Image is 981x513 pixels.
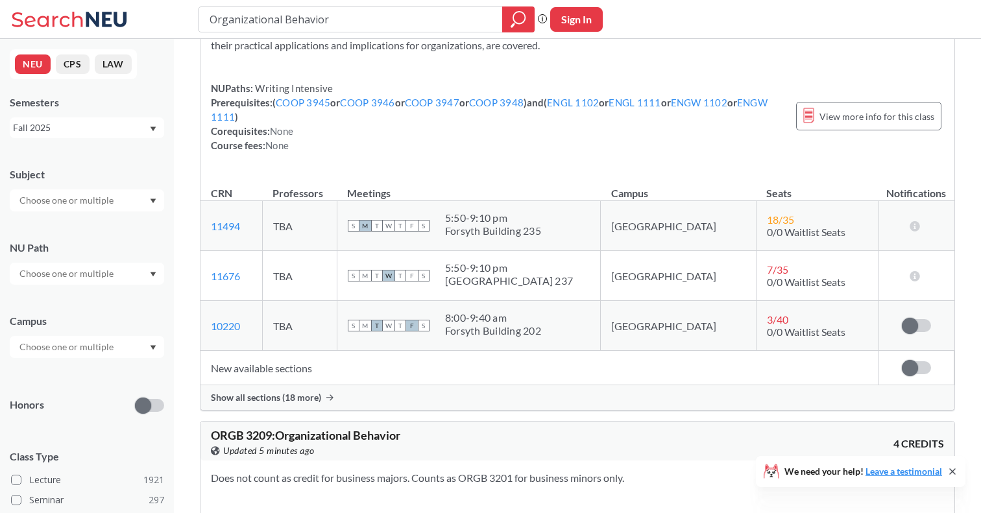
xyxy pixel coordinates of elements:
th: Meetings [337,173,601,201]
label: Lecture [11,471,164,488]
div: magnifying glass [502,6,535,32]
span: S [348,270,359,281]
span: M [359,220,371,232]
span: We need your help! [784,467,942,476]
span: None [270,125,293,137]
th: Campus [601,173,756,201]
a: ENGL 1102 [547,97,599,108]
span: T [371,270,383,281]
span: T [394,270,406,281]
input: Class, professor, course number, "phrase" [208,8,493,30]
a: 11676 [211,270,240,282]
svg: Dropdown arrow [150,198,156,204]
td: [GEOGRAPHIC_DATA] [601,251,756,301]
span: T [371,220,383,232]
div: Forsyth Building 202 [445,324,541,337]
a: 10220 [211,320,240,332]
span: F [406,320,418,331]
td: New available sections [200,351,878,385]
div: NUPaths: Prerequisites: ( or or or ) and ( or or or ) Corequisites: Course fees: [211,81,783,152]
span: 0/0 Waitlist Seats [767,226,845,238]
a: COOP 3948 [469,97,524,108]
div: CRN [211,186,232,200]
th: Seats [756,173,878,201]
span: T [394,220,406,232]
span: 297 [149,493,164,507]
label: Seminar [11,492,164,508]
p: Honors [10,398,44,412]
span: S [418,270,430,281]
svg: Dropdown arrow [150,126,156,132]
th: Professors [262,173,337,201]
div: Dropdown arrow [10,263,164,285]
div: NU Path [10,241,164,255]
span: Show all sections (18 more) [211,392,321,403]
div: 5:50 - 9:10 pm [445,261,573,274]
td: [GEOGRAPHIC_DATA] [601,201,756,251]
svg: magnifying glass [511,10,526,29]
a: 11494 [211,220,240,232]
a: COOP 3946 [340,97,394,108]
span: S [348,220,359,232]
span: None [265,139,289,151]
div: Semesters [10,95,164,110]
td: TBA [262,301,337,351]
svg: Dropdown arrow [150,345,156,350]
div: [GEOGRAPHIC_DATA] 237 [445,274,573,287]
span: Writing Intensive [253,82,333,94]
div: Dropdown arrow [10,189,164,211]
span: F [406,220,418,232]
td: [GEOGRAPHIC_DATA] [601,301,756,351]
button: NEU [15,54,51,74]
span: T [371,320,383,331]
span: 0/0 Waitlist Seats [767,326,845,338]
a: Leave a testimonial [866,466,942,477]
svg: Dropdown arrow [150,272,156,277]
input: Choose one or multiple [13,193,122,208]
button: Sign In [550,7,603,32]
div: Forsyth Building 235 [445,224,541,237]
input: Choose one or multiple [13,339,122,355]
td: TBA [262,201,337,251]
span: W [383,220,394,232]
a: COOP 3945 [276,97,330,108]
a: COOP 3947 [405,97,459,108]
td: TBA [262,251,337,301]
span: Updated 5 minutes ago [223,444,315,458]
section: Does not count as credit for business majors. Counts as ORGB 3201 for business minors only. [211,471,944,485]
span: W [383,270,394,281]
span: S [418,220,430,232]
a: ENGW 1102 [671,97,727,108]
th: Notifications [878,173,954,201]
span: S [418,320,430,331]
div: Show all sections (18 more) [200,385,954,410]
button: LAW [95,54,132,74]
span: 7 / 35 [767,263,788,276]
span: ORGB 3209 : Organizational Behavior [211,428,400,442]
span: View more info for this class [819,108,934,125]
span: W [383,320,394,331]
div: Fall 2025 [13,121,149,135]
span: T [394,320,406,331]
div: Dropdown arrow [10,336,164,358]
input: Choose one or multiple [13,266,122,281]
span: 1921 [143,473,164,487]
span: 18 / 35 [767,213,794,226]
span: 3 / 40 [767,313,788,326]
span: 4 CREDITS [893,436,944,451]
div: Subject [10,167,164,182]
div: 8:00 - 9:40 am [445,311,541,324]
span: S [348,320,359,331]
a: ENGL 1111 [609,97,660,108]
a: ENGW 1111 [211,97,768,123]
button: CPS [56,54,90,74]
span: M [359,270,371,281]
span: M [359,320,371,331]
div: Campus [10,314,164,328]
span: Class Type [10,449,164,464]
span: 0/0 Waitlist Seats [767,276,845,288]
span: F [406,270,418,281]
div: Fall 2025Dropdown arrow [10,117,164,138]
div: 5:50 - 9:10 pm [445,211,541,224]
